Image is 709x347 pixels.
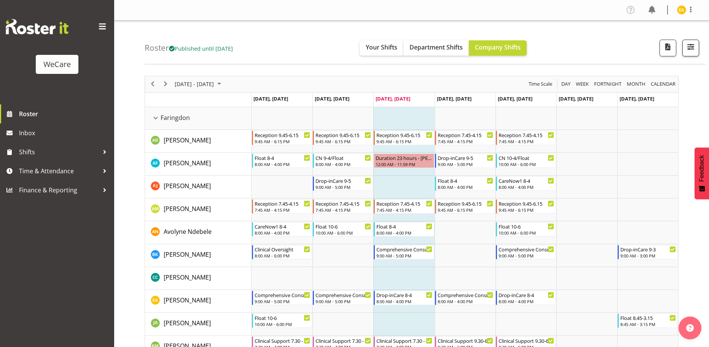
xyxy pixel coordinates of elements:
[145,107,252,130] td: Faringdon resource
[374,199,434,214] div: Antonia Mao"s event - Reception 7.45-4.15 Begin From Wednesday, October 8, 2025 at 7:45:00 AM GMT...
[374,291,434,305] div: Ena Advincula"s event - Drop-inCare 8-4 Begin From Wednesday, October 8, 2025 at 8:00:00 AM GMT+1...
[19,127,110,139] span: Inbox
[650,79,676,89] span: calendar
[496,291,556,305] div: Ena Advincula"s event - Drop-inCare 8-4 Begin From Friday, October 10, 2025 at 8:00:00 AM GMT+13:...
[496,131,556,145] div: Aleea Devenport"s event - Reception 7.45-4.15 Begin From Friday, October 10, 2025 at 7:45:00 AM G...
[360,40,403,56] button: Your Shifts
[315,154,371,162] div: CN 9-4/Float
[438,207,493,213] div: 9:45 AM - 6:15 PM
[255,314,310,321] div: Float 10-6
[313,199,373,214] div: Antonia Mao"s event - Reception 7.45-4.15 Begin From Tuesday, October 7, 2025 at 7:45:00 AM GMT+1...
[438,298,493,304] div: 8:00 AM - 4:00 PM
[145,267,252,290] td: Charlotte Courtney resource
[374,131,434,145] div: Aleea Devenport"s event - Reception 9.45-6.15 Begin From Wednesday, October 8, 2025 at 9:45:00 AM...
[174,79,225,89] button: October 2025
[698,155,705,182] span: Feedback
[315,207,371,213] div: 7:45 AM - 4:15 PM
[376,222,432,230] div: Float 8-4
[376,207,432,213] div: 7:45 AM - 4:15 PM
[593,79,623,89] button: Fortnight
[252,199,312,214] div: Antonia Mao"s event - Reception 7.45-4.15 Begin From Monday, October 6, 2025 at 7:45:00 AM GMT+13...
[438,131,493,139] div: Reception 7.45-4.15
[252,245,312,259] div: Brian Ko"s event - Clinical Oversight Begin From Monday, October 6, 2025 at 8:00:00 AM GMT+13:00 ...
[315,95,349,102] span: [DATE], [DATE]
[164,227,212,236] a: Avolyne Ndebele
[499,207,554,213] div: 9:45 AM - 6:15 PM
[164,136,211,145] a: [PERSON_NAME]
[164,296,211,304] span: [PERSON_NAME]
[6,19,69,34] img: Rosterit website logo
[475,43,521,51] span: Company Shifts
[313,154,373,168] div: Alex Ferguson"s event - CN 9-4/Float Begin From Tuesday, October 7, 2025 at 8:00:00 AM GMT+13:00 ...
[620,95,654,102] span: [DATE], [DATE]
[499,184,554,190] div: 8:00 AM - 4:00 PM
[315,298,371,304] div: 9:00 AM - 5:00 PM
[499,298,554,304] div: 8:00 AM - 4:00 PM
[593,79,622,89] span: Fortnight
[255,222,310,230] div: CareNow1 8-4
[255,131,310,139] div: Reception 9.45-6.15
[169,45,233,52] span: Published until [DATE]
[620,253,676,259] div: 9:00 AM - 3:00 PM
[164,250,211,259] span: [PERSON_NAME]
[252,222,312,237] div: Avolyne Ndebele"s event - CareNow1 8-4 Begin From Monday, October 6, 2025 at 8:00:00 AM GMT+13:00...
[315,177,371,184] div: Drop-inCare 9-5
[315,184,371,190] div: 9:00 AM - 5:00 PM
[145,221,252,244] td: Avolyne Ndebele resource
[164,319,211,327] span: [PERSON_NAME]
[374,154,434,168] div: Alex Ferguson"s event - Duration 23 hours - Alex Ferguson Begin From Wednesday, October 8, 2025 a...
[172,76,226,92] div: October 06 - 12, 2025
[255,200,310,207] div: Reception 7.45-4.15
[255,298,310,304] div: 9:00 AM - 5:00 PM
[438,138,493,144] div: 7:45 AM - 4:15 PM
[19,165,99,177] span: Time & Attendance
[435,131,495,145] div: Aleea Devenport"s event - Reception 7.45-4.15 Begin From Thursday, October 9, 2025 at 7:45:00 AM ...
[366,43,397,51] span: Your Shifts
[164,158,211,168] a: [PERSON_NAME]
[376,200,432,207] div: Reception 7.45-4.15
[620,245,676,253] div: Drop-inCare 9-3
[145,43,233,52] h4: Roster
[255,337,310,344] div: Clinical Support 7.30 - 4
[527,79,554,89] button: Time Scale
[376,154,432,162] div: Duration 23 hours - [PERSON_NAME]
[145,313,252,336] td: Jane Arps resource
[19,184,99,196] span: Finance & Reporting
[376,253,432,259] div: 9:00 AM - 5:00 PM
[145,290,252,313] td: Ena Advincula resource
[438,154,493,162] div: Drop-inCare 9-5
[435,199,495,214] div: Antonia Mao"s event - Reception 9.45-6.15 Begin From Thursday, October 9, 2025 at 9:45:00 AM GMT+...
[315,291,371,299] div: Comprehensive Consult 9-5
[496,222,556,237] div: Avolyne Ndebele"s event - Float 10-6 Begin From Friday, October 10, 2025 at 10:00:00 AM GMT+13:00...
[376,298,432,304] div: 8:00 AM - 4:00 PM
[618,245,678,259] div: Brian Ko"s event - Drop-inCare 9-3 Begin From Sunday, October 12, 2025 at 9:00:00 AM GMT+13:00 En...
[620,314,676,321] div: Float 8.45-3.15
[620,321,676,327] div: 8:45 AM - 3:15 PM
[499,222,554,230] div: Float 10-6
[253,95,288,102] span: [DATE], [DATE]
[252,313,312,328] div: Jane Arps"s event - Float 10-6 Begin From Monday, October 6, 2025 at 10:00:00 AM GMT+13:00 Ends A...
[686,324,694,332] img: help-xxl-2.png
[499,291,554,299] div: Drop-inCare 8-4
[148,79,158,89] button: Previous
[255,161,310,167] div: 8:00 AM - 4:00 PM
[435,176,495,191] div: Amy Johannsen"s event - Float 8-4 Begin From Thursday, October 9, 2025 at 8:00:00 AM GMT+13:00 En...
[376,138,432,144] div: 9:45 AM - 6:15 PM
[145,130,252,153] td: Aleea Devenport resource
[164,181,211,190] a: [PERSON_NAME]
[164,250,211,259] a: [PERSON_NAME]
[438,337,493,344] div: Clinical Support 9.30-6
[660,40,676,56] button: Download a PDF of the roster according to the set date range.
[626,79,646,89] span: Month
[145,153,252,176] td: Alex Ferguson resource
[499,154,554,162] div: CN 10-4/Float
[498,95,532,102] span: [DATE], [DATE]
[313,291,373,305] div: Ena Advincula"s event - Comprehensive Consult 9-5 Begin From Tuesday, October 7, 2025 at 9:00:00 ...
[499,230,554,236] div: 10:00 AM - 6:00 PM
[376,161,432,167] div: 12:00 AM - 11:59 PM
[255,154,310,162] div: Float 8-4
[559,95,593,102] span: [DATE], [DATE]
[252,131,312,145] div: Aleea Devenport"s event - Reception 9.45-6.15 Begin From Monday, October 6, 2025 at 9:45:00 AM GM...
[315,161,371,167] div: 8:00 AM - 4:00 PM
[560,79,572,89] button: Timeline Day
